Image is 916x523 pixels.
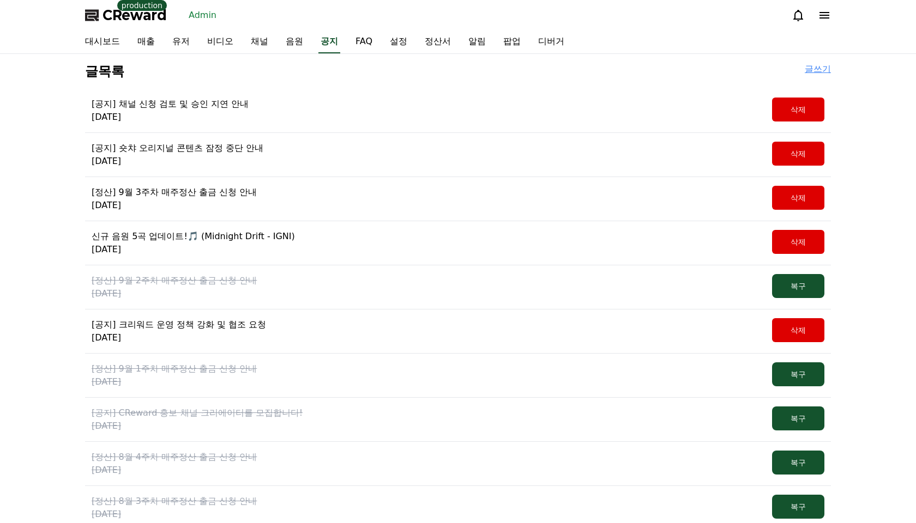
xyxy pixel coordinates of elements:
[92,98,249,124] a: [공지] 채널 신청 검토 및 승인 지연 안내 [DATE]
[92,318,266,344] a: [공지] 크리워드 운영 정책 강화 및 협조 요청 [DATE]
[772,495,824,519] button: 복구
[103,7,167,24] span: CReward
[774,457,822,468] div: 복구
[495,31,529,53] a: 팝업
[91,362,123,371] span: Messages
[141,345,209,373] a: Settings
[28,362,47,370] span: Home
[92,508,257,521] p: [DATE]
[774,148,822,159] div: 삭제
[184,7,221,24] a: Admin
[381,31,416,53] a: 설정
[277,31,312,53] a: 음원
[92,362,257,388] a: [정산] 9월 1주차 매주정산 출금 신청 안내 [DATE]
[772,98,824,121] button: 삭제
[92,406,303,419] p: [공지] CReward 홍보 채널 크리에이터를 모집합니다!
[92,186,257,212] a: [정산] 9월 3주차 매주정산 출금 신청 안내 [DATE]
[92,142,263,168] a: [공지] 숏챠 오리지널 콘텐츠 잠정 중단 안내 [DATE]
[92,464,257,477] p: [DATE]
[92,451,257,464] p: [정산] 8월 4주차 매주정산 출금 신청 안내
[92,318,266,331] p: [공지] 크리워드 운영 정책 강화 및 협조 요청
[129,31,164,53] a: 매출
[92,287,257,300] p: [DATE]
[92,274,257,287] p: [정산] 9월 2주차 매주정산 출금 신청 안내
[774,325,822,336] div: 삭제
[772,362,824,386] button: 복구
[774,413,822,424] div: 복구
[772,451,824,475] button: 복구
[92,230,295,243] p: 신규 음원 5곡 업데이트!🎵 (Midnight Drift - IGNI)
[774,501,822,512] div: 복구
[774,236,822,247] div: 삭제
[805,63,831,80] a: 글쓰기
[772,230,824,254] button: 삭제
[92,375,257,388] p: [DATE]
[92,451,257,477] a: [정산] 8월 4주차 매주정산 출금 신청 안내 [DATE]
[85,7,167,24] a: CReward
[774,281,822,291] div: 복구
[92,199,257,212] p: [DATE]
[92,243,295,256] p: [DATE]
[92,186,257,199] p: [정산] 9월 3주차 매주정산 출금 신청 안내
[774,369,822,380] div: 복구
[161,362,188,370] span: Settings
[416,31,460,53] a: 정산서
[164,31,198,53] a: 유저
[772,142,824,166] button: 삭제
[318,31,340,53] a: 공지
[92,331,266,344] p: [DATE]
[92,362,257,375] p: [정산] 9월 1주차 매주정산 출금 신청 안내
[242,31,277,53] a: 채널
[198,31,242,53] a: 비디오
[772,406,824,430] button: 복구
[72,345,141,373] a: Messages
[3,345,72,373] a: Home
[92,142,263,155] p: [공지] 숏챠 오리지널 콘텐츠 잠정 중단 안내
[772,318,824,342] button: 삭제
[92,419,303,433] p: [DATE]
[529,31,573,53] a: 디버거
[92,98,249,111] p: [공지] 채널 신청 검토 및 승인 지연 안내
[347,31,381,53] a: FAQ
[92,274,257,300] a: [정산] 9월 2주차 매주정산 출금 신청 안내 [DATE]
[92,155,263,168] p: [DATE]
[92,495,257,521] a: [정산] 8월 3주차 매주정산 출금 신청 안내 [DATE]
[772,274,824,298] button: 복구
[774,104,822,115] div: 삭제
[92,111,249,124] p: [DATE]
[772,186,824,210] button: 삭제
[460,31,495,53] a: 알림
[85,63,124,80] h2: 글목록
[92,495,257,508] p: [정산] 8월 3주차 매주정산 출금 신청 안내
[774,192,822,203] div: 삭제
[92,406,303,433] a: [공지] CReward 홍보 채널 크리에이터를 모집합니다! [DATE]
[92,230,295,256] a: 신규 음원 5곡 업데이트!🎵 (Midnight Drift - IGNI) [DATE]
[76,31,129,53] a: 대시보드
